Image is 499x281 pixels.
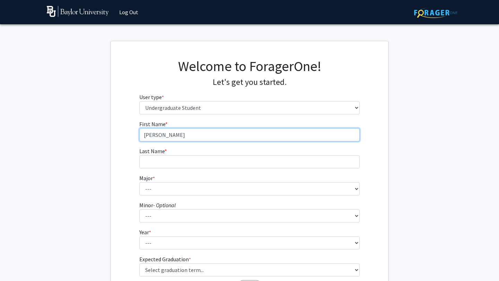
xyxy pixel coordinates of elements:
span: First Name [139,121,165,128]
h4: Let's get you started. [139,77,360,87]
h1: Welcome to ForagerOne! [139,58,360,74]
img: Baylor University Logo [47,6,109,17]
label: Year [139,228,151,236]
label: Minor [139,201,176,209]
label: Expected Graduation [139,255,191,263]
label: User type [139,93,164,101]
i: - Optional [153,202,176,209]
span: Last Name [139,148,165,155]
label: Major [139,174,155,182]
img: ForagerOne Logo [414,7,457,18]
iframe: Chat [5,250,29,276]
